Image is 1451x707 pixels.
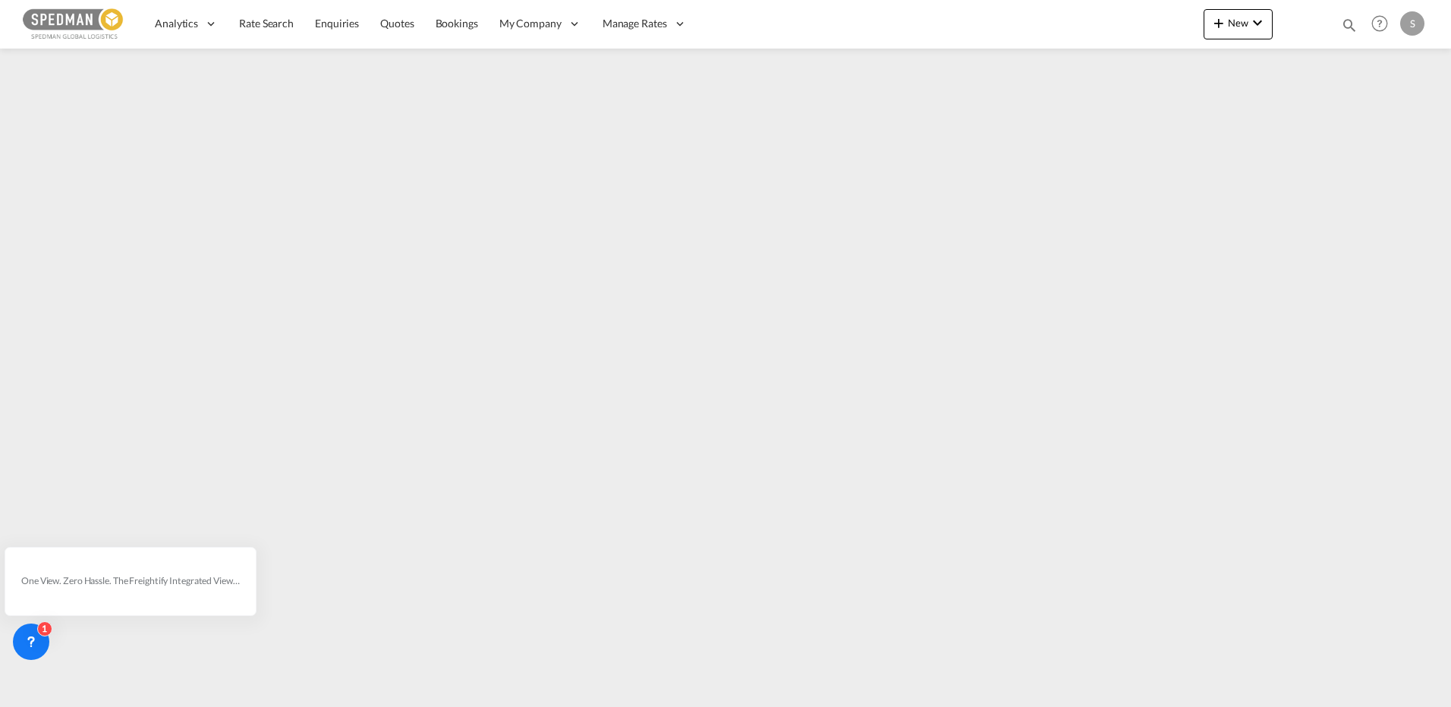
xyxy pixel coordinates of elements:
md-icon: icon-plus 400-fg [1210,14,1228,32]
span: New [1210,17,1267,29]
div: S [1400,11,1424,36]
span: Help [1367,11,1393,36]
span: Enquiries [315,17,359,30]
div: icon-magnify [1341,17,1358,39]
span: My Company [499,16,562,31]
div: Help [1367,11,1400,38]
img: c12ca350ff1b11efb6b291369744d907.png [23,7,125,41]
span: Quotes [380,17,414,30]
md-icon: icon-magnify [1341,17,1358,33]
span: Analytics [155,16,198,31]
span: Rate Search [239,17,294,30]
md-icon: icon-chevron-down [1248,14,1267,32]
span: Bookings [436,17,478,30]
span: Manage Rates [603,16,667,31]
button: icon-plus 400-fgNewicon-chevron-down [1204,9,1273,39]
